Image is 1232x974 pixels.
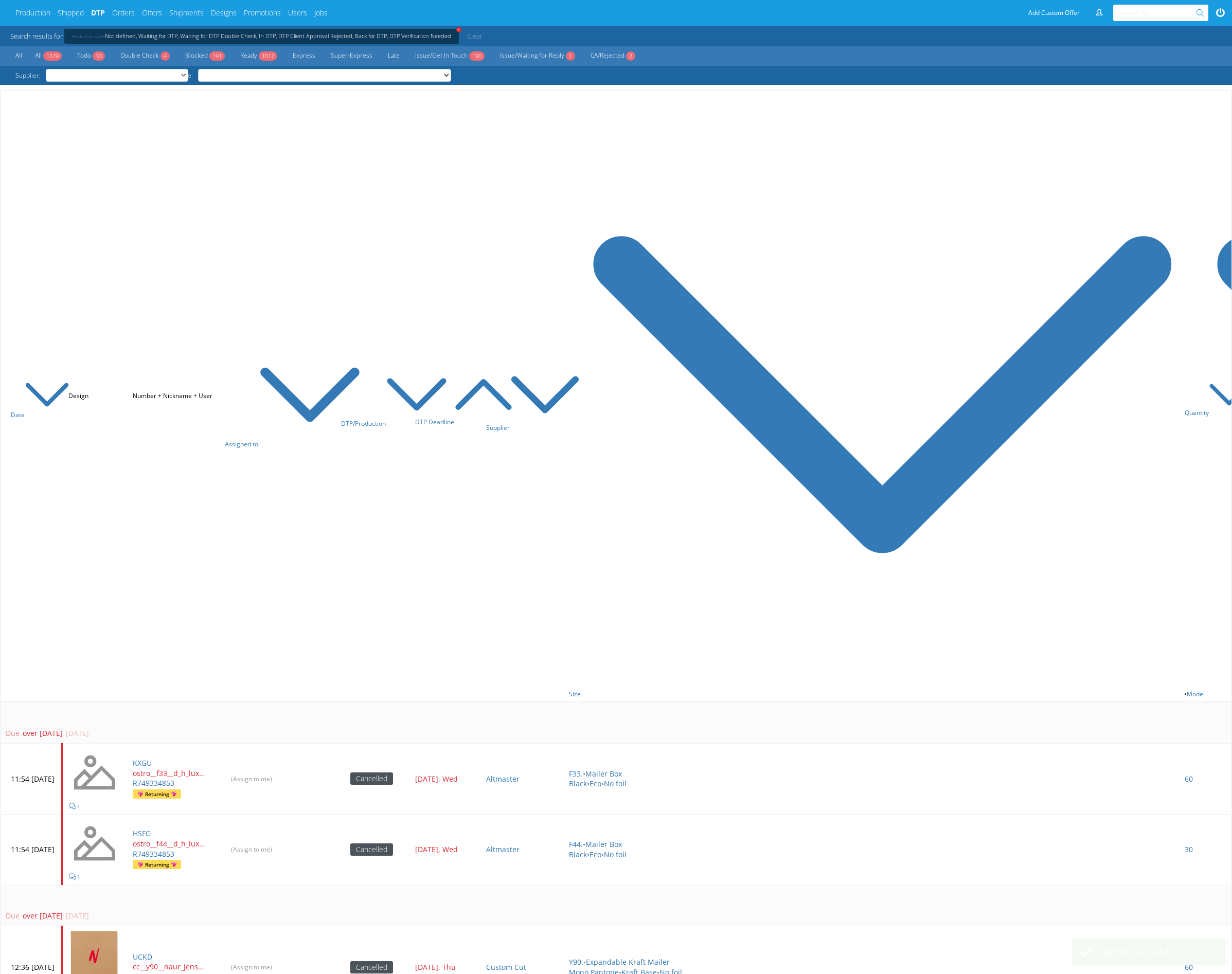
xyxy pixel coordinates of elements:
a: DTP [91,8,105,18]
span: 33 [93,51,105,61]
span: Production state: [72,33,105,39]
a: No foil [604,850,627,859]
a: Date [11,410,70,419]
div: Logged in successfully [1097,947,1218,957]
span: 1 [77,873,80,880]
a: Altmaster [486,774,520,784]
a: Designs [211,8,237,18]
a: Production [15,8,50,18]
a: R749334853 [133,778,174,788]
span: Returning [136,789,178,799]
span: 190 [469,51,485,61]
a: [DATE], Wed [415,844,474,855]
a: Cancelled [350,962,393,972]
a: HSFG [133,828,151,838]
a: Supplier [486,423,580,432]
a: Cancelled [350,773,393,783]
a: Black [569,850,587,859]
a: ostro__f44__d_h_luxury__HSFG [133,839,212,849]
span: 2 [626,51,635,61]
a: All1279 [30,49,67,63]
th: • • Print [563,91,1179,702]
a: Issue/Get In Touch190 [410,49,490,63]
img: no_design.png [69,747,120,798]
a: DTP/Production [341,419,448,428]
p: ostro__f33__d_h_luxury__KXGU [133,768,205,779]
span: DTP Assignee: [149,69,198,82]
a: Size [569,690,1184,698]
div: over [DATE] [20,911,63,921]
a: Shipped [58,8,84,18]
div: Cancelled [350,961,393,973]
a: Jobs [314,8,328,18]
a: Black [569,779,587,788]
span: 1 [77,803,80,810]
a: Super-Express [326,49,378,63]
a: Cancelled [350,844,393,854]
a: R749334853 [133,849,174,859]
a: Assigned to [225,440,362,448]
a: ostro__f33__d_h_luxury__KXGU [133,768,212,779]
a: All [10,49,27,62]
a: Custom Cut [486,962,526,972]
a: 1 [69,871,80,881]
a: 60 [1185,774,1193,784]
a: Eco [590,779,601,788]
span: + [456,26,462,32]
a: Users [288,8,307,18]
span: Returning [136,860,178,869]
a: Ready1012 [235,49,282,63]
a: 30 [1185,844,1193,854]
a: Blocked191 [180,49,230,63]
span: Supplier: [10,69,46,82]
p: 11:54 [DATE] [11,774,55,784]
span: 191 [209,51,225,61]
th: Design [62,91,127,702]
a: Promotions [244,8,281,18]
a: F33. [569,769,583,779]
a: Returning [133,789,181,799]
p: 11:54 [DATE] [11,844,55,855]
span: 4 [160,51,170,61]
a: Late [383,49,405,63]
th: Number + Nickname + User [127,91,219,702]
input: Search for... [1119,5,1198,21]
a: Returning [133,860,181,870]
div: over [DATE] [20,728,63,738]
div: Due [6,728,20,738]
a: Shipments [169,8,204,18]
a: cc__y90__naur_jensen__UCKD [133,962,212,972]
div: Cancelled [350,772,393,785]
span: 1012 [259,51,277,61]
a: Double Check4 [115,49,175,63]
p: ostro__f44__d_h_luxury__HSFG [133,839,205,849]
span: 1 [566,51,575,61]
p: 12:36 [DATE] [11,962,55,972]
a: Altmaster [486,844,520,854]
a: Mailer Box [585,839,622,849]
img: no_design.png [69,818,120,869]
a: Orders [112,8,135,18]
a: No foil [604,779,627,788]
a: KXGU [133,758,152,768]
a: Expandable Kraft Mailer [586,957,670,967]
input: (Assign to me) [225,771,278,786]
div: [DATE] [63,911,89,921]
a: UCKD [133,952,152,962]
a: Issue/Waiting for Reply1 [495,49,580,63]
td: • • • [563,814,1179,885]
div: Cancelled [350,843,393,856]
a: 1 [69,801,80,811]
p: cc__y90__naur_jensen__UCKD [133,962,205,972]
a: Mailer Box [585,769,622,779]
a: Clear [464,28,486,44]
input: (Assign to me) [225,842,278,857]
a: DTP Deadline [415,418,513,426]
a: +Production state:Not defined, Waiting for DTP, Waiting for DTP Double Check, In DTP, DTP Client ... [72,34,451,39]
span: 1279 [43,51,62,61]
div: Due [6,911,20,921]
a: Todo33 [72,49,110,63]
a: F44. [569,839,583,849]
a: Unassigned [301,69,344,82]
div: [DATE] [63,728,89,738]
